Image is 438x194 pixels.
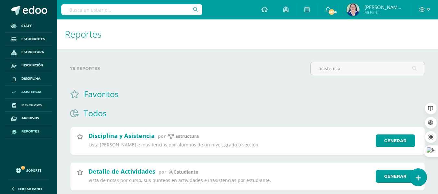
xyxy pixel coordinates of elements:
a: Generar [376,170,415,183]
a: Estudiantes [5,33,52,46]
h2: Disciplina y Asistencia [89,132,155,140]
label: 75 reportes [70,62,305,75]
span: Estudiantes [21,37,45,42]
span: Reportes [21,129,39,134]
p: Estructura [175,133,199,139]
a: Soporte [8,162,49,177]
span: Mi Perfil [364,10,403,15]
span: Archivos [21,116,39,121]
h1: Favoritos [84,88,119,99]
img: 8369efb87e5cb66e5f59332c9f6b987d.png [347,3,360,16]
span: Inscripción [21,63,43,68]
span: Asistencia [21,89,41,95]
a: Reportes [5,125,52,138]
span: Mis cursos [21,103,42,108]
a: Archivos [5,112,52,125]
input: Busca un reporte aquí... [311,62,425,75]
a: Asistencia [5,86,52,99]
span: Cerrar panel [18,187,43,191]
a: Generar [376,134,415,147]
span: Estructura [21,50,44,55]
span: por [159,169,166,175]
a: Staff [5,19,52,33]
p: Vista de notas por curso, sus punteos en actividades e inasistencias por estudiante. [89,177,372,183]
a: Estructura [5,46,52,59]
p: Lista [PERSON_NAME] e inasitencias por alumnos de un nivel, grado o sección. [89,142,372,148]
span: Disciplina [21,76,41,81]
span: Reportes [65,28,101,40]
h2: Detalle de Actividades [89,167,155,175]
span: Staff [21,23,32,29]
span: Soporte [26,168,41,173]
input: Busca un usuario... [61,4,202,15]
p: estudiante [174,169,198,175]
span: 4656 [328,8,335,16]
a: Mis cursos [5,99,52,112]
h1: Todos [84,108,107,119]
span: por [158,133,166,139]
a: Disciplina [5,72,52,86]
span: [PERSON_NAME][US_STATE] [364,4,403,10]
a: Inscripción [5,59,52,72]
